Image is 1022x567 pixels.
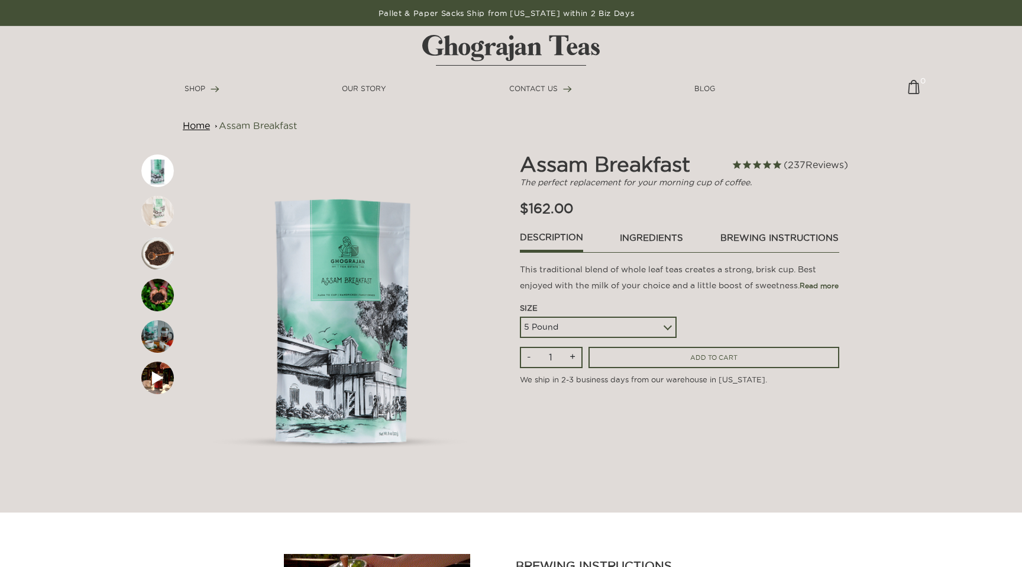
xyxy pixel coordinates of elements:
a: OUR STORY [342,83,386,94]
span: CONTACT US [509,85,558,92]
a: Description [520,231,583,253]
p: We ship in 2-3 business days from our warehouse in [US_STATE]. [520,368,839,386]
img: First slide [141,362,174,394]
span: SHOP [185,85,205,92]
img: logo-matt.svg [422,35,600,66]
a: brewing instructions [720,231,839,251]
a: CONTACT US [509,83,572,94]
img: First slide [141,154,174,187]
div: Size [520,302,677,314]
img: First slide [183,152,502,471]
h2: Assam Breakfast [520,152,743,176]
input: - [521,348,537,367]
span: 237 reviews [784,159,848,170]
a: Assam Breakfast [219,120,297,131]
input: ADD TO CART [588,347,839,369]
a: ingredients [619,231,684,251]
a: SHOP [185,83,219,94]
span: Rated 4.8 out of 5 stars 237 reviews [732,157,848,173]
p: This traditional blend of whole leaf teas creates a strong, brisk cup. Best enjoyed with the milk... [520,262,839,293]
img: forward-arrow.svg [563,86,572,92]
img: First slide [141,237,174,270]
span: Read more [800,282,839,289]
p: The perfect replacement for your morning cup of coffee. [520,176,839,189]
img: cart-icon-matt.svg [908,80,920,103]
img: forward-arrow.svg [211,86,219,92]
span: $162.00 [520,201,573,215]
a: Home [183,120,210,131]
a: BLOG [694,83,715,94]
img: First slide [141,279,174,311]
a: 0 [908,80,920,103]
input: Qty [540,348,561,366]
span: 0 [920,75,926,80]
input: + [564,348,581,367]
img: First slide [141,320,174,353]
img: First slide [141,196,174,228]
nav: breadcrumbs [183,118,839,133]
span: Reviews [806,159,844,170]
